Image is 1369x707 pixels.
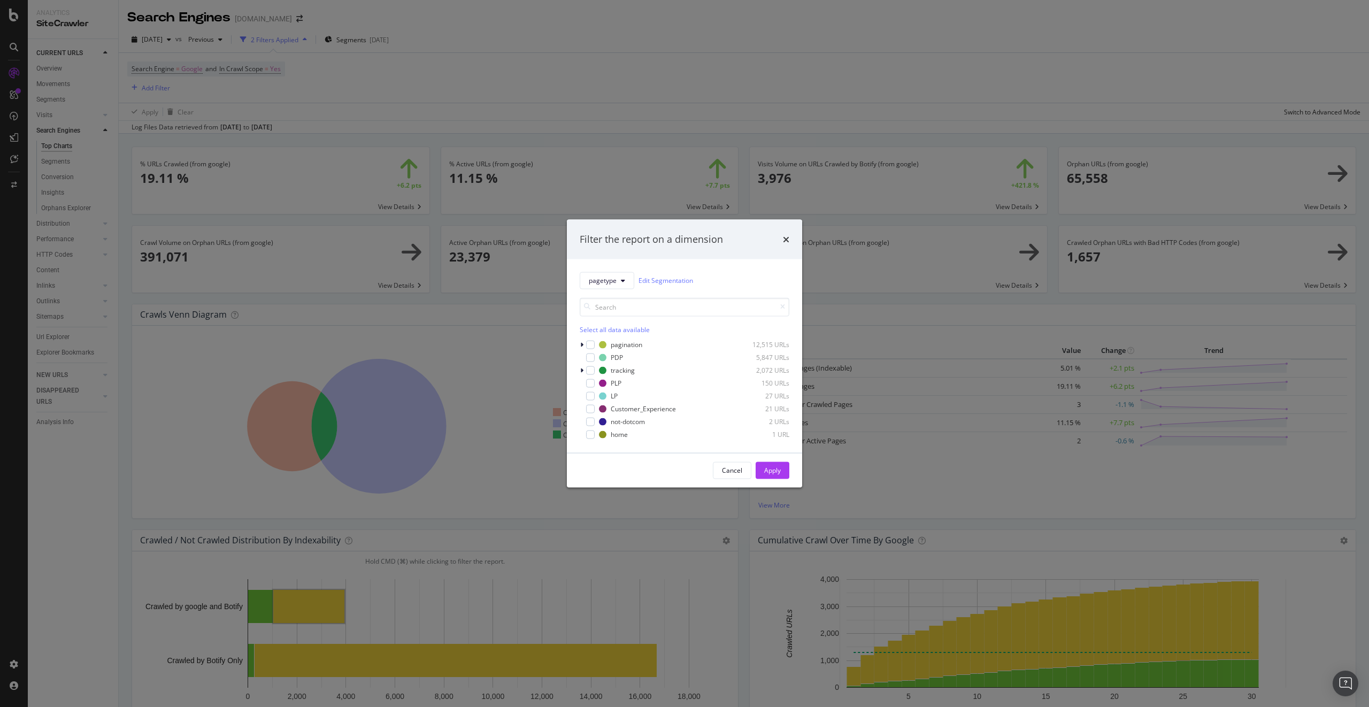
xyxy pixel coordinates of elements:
[567,220,802,488] div: modal
[611,430,628,439] div: home
[611,417,645,426] div: not-dotcom
[611,379,621,388] div: PLP
[737,430,789,439] div: 1 URL
[611,340,642,349] div: pagination
[580,297,789,316] input: Search
[611,404,676,413] div: Customer_Experience
[737,353,789,362] div: 5,847 URLs
[580,325,789,334] div: Select all data available
[737,379,789,388] div: 150 URLs
[756,462,789,479] button: Apply
[737,366,789,375] div: 2,072 URLs
[611,353,623,362] div: PDP
[737,404,789,413] div: 21 URLs
[580,272,634,289] button: pagetype
[580,233,723,247] div: Filter the report on a dimension
[713,462,751,479] button: Cancel
[783,233,789,247] div: times
[611,366,635,375] div: tracking
[737,417,789,426] div: 2 URLs
[589,276,617,285] span: pagetype
[1333,671,1358,696] div: Open Intercom Messenger
[639,275,693,286] a: Edit Segmentation
[737,391,789,401] div: 27 URLs
[737,340,789,349] div: 12,515 URLs
[722,466,742,475] div: Cancel
[764,466,781,475] div: Apply
[611,391,618,401] div: LP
